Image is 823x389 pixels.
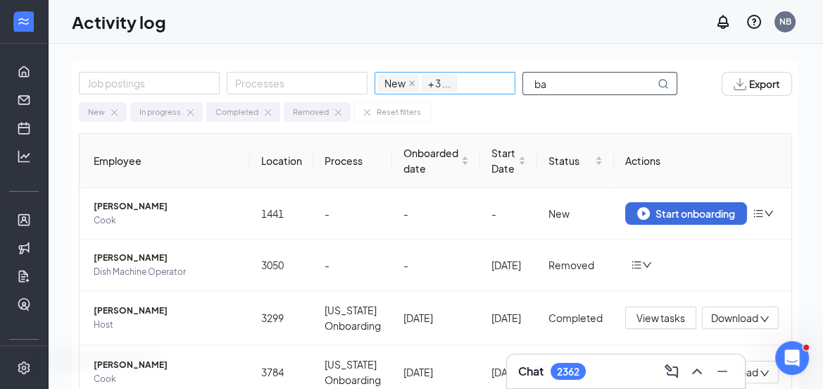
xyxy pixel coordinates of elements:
span: New [384,75,406,91]
div: Completed [215,106,258,118]
svg: WorkstreamLogo [16,14,30,28]
span: Onboarded date [403,145,458,176]
th: Actions [614,134,791,188]
span: Cook [94,214,239,228]
div: [DATE] [491,257,526,273]
iframe: Intercom live chat [775,341,809,375]
button: ChevronUp [686,360,708,383]
div: 2362 [557,366,579,378]
span: Dish Machine Operator [94,265,239,279]
div: [DATE] [403,364,469,380]
th: Process [313,134,392,188]
svg: Analysis [17,149,31,163]
td: - [313,188,392,240]
span: [PERSON_NAME] [94,304,239,318]
div: New [548,206,603,221]
div: [DATE] [491,364,526,380]
td: - [313,240,392,291]
svg: Minimize [714,363,731,380]
svg: Settings [17,361,31,375]
td: - [480,188,537,240]
span: bars [753,208,764,219]
div: - [403,206,469,221]
div: Removed [293,106,329,118]
div: [DATE] [491,310,526,326]
button: View tasks [625,307,696,329]
svg: Notifications [715,13,731,30]
span: + 3 ... [428,75,451,91]
th: Start Date [480,134,537,188]
div: New [88,106,105,118]
span: Start Date [491,145,515,176]
span: close [408,80,415,87]
svg: QuestionInfo [746,13,762,30]
span: bars [631,259,642,271]
span: Cook [94,372,239,386]
div: Completed [548,310,603,326]
div: Removed [548,257,603,273]
div: In progress [139,106,181,118]
button: Export [722,72,792,96]
div: Start onboarding [637,207,735,220]
span: [PERSON_NAME] [94,358,239,372]
span: View tasks [636,310,685,326]
span: + 3 ... [422,75,457,92]
span: Status [548,153,592,168]
div: [DATE] [403,310,469,326]
span: down [760,314,769,324]
span: [PERSON_NAME] [94,199,239,214]
div: Reset filters [377,106,421,118]
svg: ChevronUp [689,363,705,380]
span: Export [749,79,780,89]
th: Onboarded date [392,134,480,188]
span: down [764,209,774,218]
span: New [378,75,419,92]
span: down [760,369,769,378]
button: ComposeMessage [660,360,683,383]
th: Employee [80,134,250,188]
th: Status [537,134,614,188]
svg: ComposeMessage [663,363,680,380]
button: Minimize [711,360,734,383]
th: Location [250,134,313,188]
td: [US_STATE] Onboarding [313,291,392,345]
span: Download [711,311,758,326]
td: 3299 [250,291,313,345]
h1: Activity log [72,10,166,34]
span: down [642,260,652,270]
button: Start onboarding [625,202,747,225]
div: NB [779,16,791,27]
span: [PERSON_NAME] [94,251,239,265]
div: - [403,257,469,273]
svg: MagnifyingGlass [658,78,669,89]
td: 3050 [250,240,313,291]
td: 1441 [250,188,313,240]
span: Host [94,318,239,332]
h3: Chat [518,364,544,379]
